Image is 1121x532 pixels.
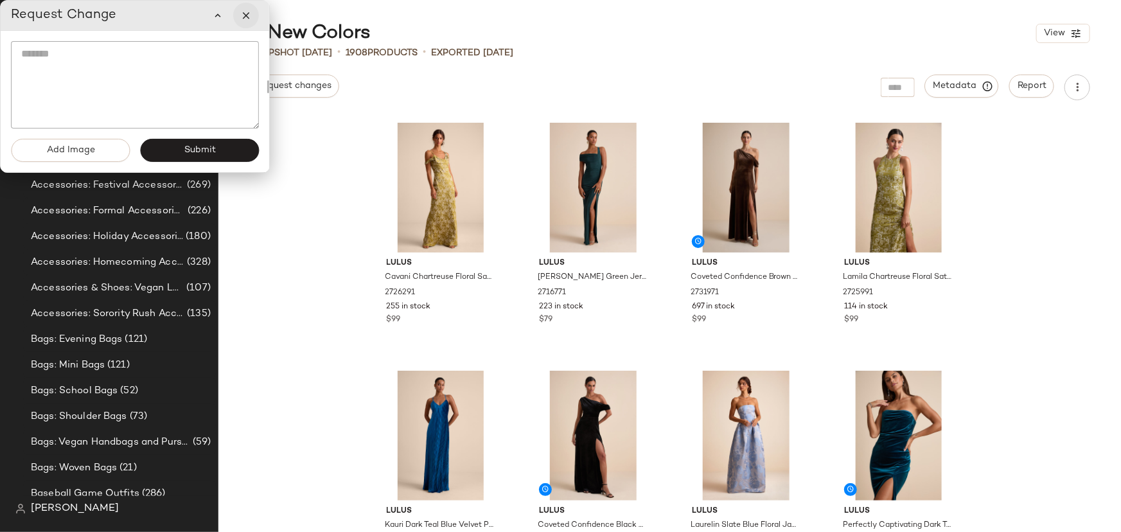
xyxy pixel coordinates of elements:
span: (52) [118,384,138,398]
span: Lulus [844,258,953,269]
div: New Colors [249,21,371,46]
span: Report [1017,81,1046,91]
span: [PERSON_NAME] Green Jersey Knit Ruched Maxi Dress [538,272,646,283]
span: Accessories: Holiday Accessories [31,229,183,244]
span: Baseball Game Outfits [31,486,139,501]
img: 2729371_03_detail_2025-09-08.jpg [834,371,963,501]
span: Accessories: Sorority Rush Accessories [31,306,184,321]
span: Coveted Confidence Black Velvet Asymmetrical Maxi Dress [538,520,646,531]
span: 223 in stock [539,301,583,313]
span: $99 [844,314,858,326]
img: svg%3e [15,504,26,514]
span: Bags: Mini Bags [31,358,105,373]
span: (121) [123,332,148,347]
span: Accessories: Formal Accessories [31,204,185,218]
span: Lulus [539,258,648,269]
span: Perfectly Captivating Dark Teal Velvet Strapless Maxi Dress [843,520,951,531]
span: $99 [692,314,706,326]
span: Accessories & Shoes: Vegan Leather [31,281,184,296]
span: Coveted Confidence Brown Velvet Asymmetrical Maxi Dress [691,272,799,283]
span: 697 in stock [692,301,735,313]
span: 2726291 [385,287,416,299]
span: Laurelin Slate Blue Floral Jacquard Pleated Strapless Maxi Dress [691,520,799,531]
p: Exported [DATE] [431,46,513,60]
span: Request changes [257,81,331,91]
button: Report [1009,75,1054,98]
img: 2732011_02_front_2025-09-23.jpg [529,371,658,501]
img: 2731971_02_front_2025-09-25.jpg [682,123,811,253]
span: Accessories: Homecoming Accessories [31,255,184,270]
span: Lulus [387,258,495,269]
span: $99 [387,314,401,326]
span: (73) [127,409,148,424]
span: 114 in stock [844,301,888,313]
button: Request changes [249,75,339,98]
span: 1908 [346,48,367,58]
img: 2725991_03_detail_2025-09-05.jpg [834,123,963,253]
span: 2731971 [691,287,719,299]
span: Cavani Chartreuse Floral Satin Asymmetrical Maxi Dress [385,272,494,283]
span: Bags: Vegan Handbags and Purses [31,435,190,450]
img: 2726291_02_front_2025-09-23.jpg [376,123,506,253]
span: 2725991 [843,287,873,299]
span: Bags: Shoulder Bags [31,409,127,424]
span: 255 in stock [387,301,431,313]
span: View [1043,28,1065,39]
span: (226) [185,204,211,218]
img: 2738591_02_front_2025-09-25.jpg [376,371,506,501]
span: Accessories: Festival Accessories [31,178,184,193]
span: Bags: Evening Bags [31,332,123,347]
span: Lulus [692,506,800,517]
span: (59) [190,435,211,450]
span: [PERSON_NAME] [31,501,119,517]
span: (107) [184,281,211,296]
span: Kauri Dark Teal Blue Velvet Pleated Backless Maxi Dress [385,520,494,531]
button: View [1036,24,1090,43]
span: Lulus [844,506,953,517]
span: (269) [184,178,211,193]
span: Metadata [933,80,991,92]
span: (180) [183,229,211,244]
span: Snapshot [DATE] [249,46,332,60]
span: (328) [184,255,211,270]
span: • [423,45,426,60]
span: (21) [117,461,137,475]
span: (135) [184,306,211,321]
img: 2716771_02_front_2025-09-09.jpg [529,123,658,253]
span: Lulus [387,506,495,517]
span: Lulus [692,258,800,269]
span: Lamila Chartreuse Floral Satin Column Maxi Dress [843,272,951,283]
div: Products [346,46,418,60]
span: (121) [105,358,130,373]
span: • [337,45,340,60]
span: $79 [539,314,552,326]
span: 2716771 [538,287,566,299]
span: Lulus [539,506,648,517]
span: Bags: School Bags [31,384,118,398]
img: 2738611_02_front_2025-09-23.jpg [682,371,811,501]
span: Bags: Woven Bags [31,461,117,475]
button: Metadata [925,75,999,98]
span: (286) [139,486,166,501]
